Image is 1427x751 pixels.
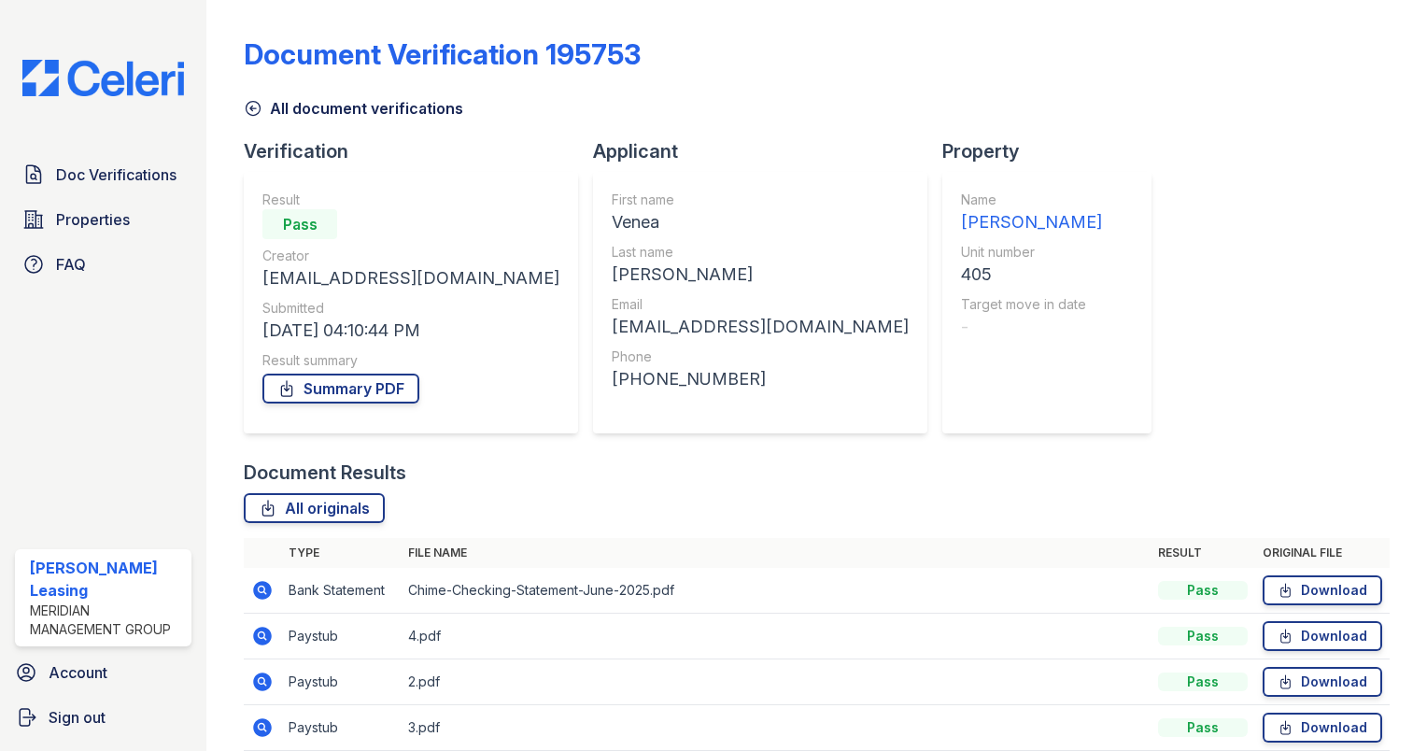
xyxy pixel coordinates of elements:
div: First name [612,191,909,209]
span: Properties [56,208,130,231]
div: Document Results [244,460,406,486]
th: File name [401,538,1151,568]
a: Download [1263,713,1382,743]
a: Account [7,654,199,691]
div: Verification [244,138,593,164]
a: Download [1263,667,1382,697]
td: Bank Statement [281,568,401,614]
a: Sign out [7,699,199,736]
div: Document Verification 195753 [244,37,641,71]
td: 3.pdf [401,705,1151,751]
td: Paystub [281,659,401,705]
span: Account [49,661,107,684]
div: Applicant [593,138,942,164]
td: 2.pdf [401,659,1151,705]
span: Sign out [49,706,106,729]
a: Summary PDF [262,374,419,404]
img: CE_Logo_Blue-a8612792a0a2168367f1c8372b55b34899dd931a85d93a1a3d3e32e68fde9ad4.png [7,60,199,96]
a: All document verifications [244,97,463,120]
div: Property [942,138,1166,164]
div: Meridian Management Group [30,602,184,639]
div: [PERSON_NAME] [961,209,1102,235]
td: Paystub [281,705,401,751]
a: Name [PERSON_NAME] [961,191,1102,235]
div: Phone [612,347,909,366]
span: FAQ [56,253,86,276]
div: Target move in date [961,295,1102,314]
div: 405 [961,262,1102,288]
div: Venea [612,209,909,235]
div: Email [612,295,909,314]
div: Pass [1158,718,1248,737]
div: Submitted [262,299,559,318]
a: Doc Verifications [15,156,191,193]
div: Pass [262,209,337,239]
th: Type [281,538,401,568]
div: [EMAIL_ADDRESS][DOMAIN_NAME] [262,265,559,291]
div: Creator [262,247,559,265]
div: Pass [1158,581,1248,600]
a: All originals [244,493,385,523]
a: Download [1263,621,1382,651]
div: Pass [1158,673,1248,691]
td: Chime-Checking-Statement-June-2025.pdf [401,568,1151,614]
div: Result [262,191,559,209]
td: 4.pdf [401,614,1151,659]
div: [PERSON_NAME] Leasing [30,557,184,602]
div: [PERSON_NAME] [612,262,909,288]
div: Pass [1158,627,1248,645]
th: Original file [1255,538,1390,568]
a: Properties [15,201,191,238]
a: Download [1263,575,1382,605]
div: [PHONE_NUMBER] [612,366,909,392]
div: Last name [612,243,909,262]
div: [DATE] 04:10:44 PM [262,318,559,344]
div: Name [961,191,1102,209]
div: Result summary [262,351,559,370]
a: FAQ [15,246,191,283]
th: Result [1151,538,1255,568]
div: - [961,314,1102,340]
span: Doc Verifications [56,163,177,186]
div: [EMAIL_ADDRESS][DOMAIN_NAME] [612,314,909,340]
div: Unit number [961,243,1102,262]
td: Paystub [281,614,401,659]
